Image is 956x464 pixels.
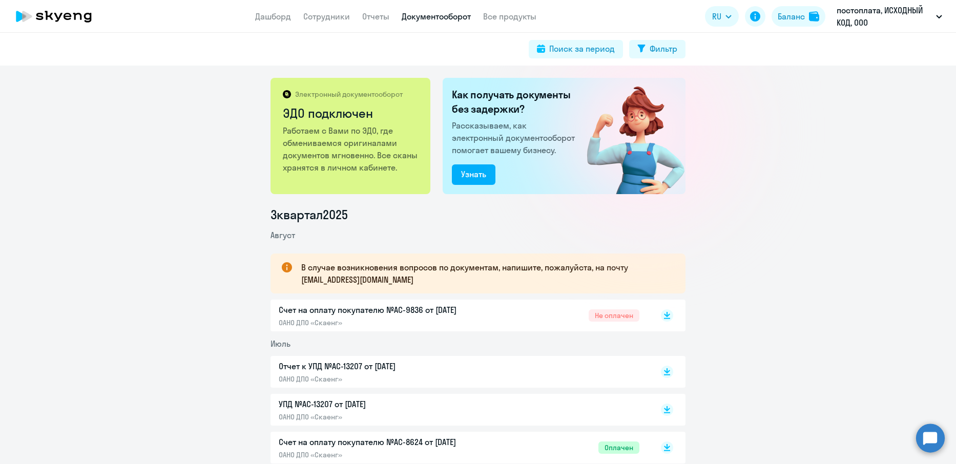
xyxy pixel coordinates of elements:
h2: Как получать документы без задержки? [452,88,579,116]
div: Фильтр [650,43,677,55]
h2: ЭДО подключен [283,105,420,121]
p: ОАНО ДПО «Скаенг» [279,450,494,459]
img: balance [809,11,819,22]
p: Счет на оплату покупателю №AC-8624 от [DATE] [279,436,494,448]
button: Узнать [452,164,495,185]
p: Рассказываем, как электронный документооборот помогает вашему бизнесу. [452,119,579,156]
a: УПД №AC-13207 от [DATE]ОАНО ДПО «Скаенг» [279,398,639,421]
p: ОАНО ДПО «Скаенг» [279,318,494,327]
span: Август [271,230,295,240]
a: Отчет к УПД №AC-13207 от [DATE]ОАНО ДПО «Скаенг» [279,360,639,384]
button: Фильтр [629,40,685,58]
p: Счет на оплату покупателю №AC-9836 от [DATE] [279,304,494,316]
a: Документооборот [402,11,471,22]
div: Поиск за период [549,43,615,55]
li: 3 квартал 2025 [271,206,685,223]
a: Отчеты [362,11,389,22]
button: постоплата, ИСХОДНЫЙ КОД, ООО [832,4,947,29]
span: RU [712,10,721,23]
button: Поиск за период [529,40,623,58]
p: ОАНО ДПО «Скаенг» [279,412,494,421]
div: Узнать [461,168,486,180]
p: Работаем с Вами по ЭДО, где обмениваемся оригиналами документов мгновенно. Все сканы хранятся в л... [283,124,420,174]
a: Сотрудники [303,11,350,22]
button: Балансbalance [772,6,825,27]
p: В случае возникновения вопросов по документам, напишите, пожалуйста, на почту [EMAIL_ADDRESS][DOM... [301,261,667,286]
div: Баланс [778,10,805,23]
a: Все продукты [483,11,536,22]
span: Оплачен [598,441,639,454]
p: постоплата, ИСХОДНЫЙ КОД, ООО [837,4,932,29]
a: Дашборд [255,11,291,22]
a: Счет на оплату покупателю №AC-8624 от [DATE]ОАНО ДПО «Скаенг»Оплачен [279,436,639,459]
p: ОАНО ДПО «Скаенг» [279,374,494,384]
button: RU [705,6,739,27]
p: УПД №AC-13207 от [DATE] [279,398,494,410]
a: Счет на оплату покупателю №AC-9836 от [DATE]ОАНО ДПО «Скаенг»Не оплачен [279,304,639,327]
p: Отчет к УПД №AC-13207 от [DATE] [279,360,494,372]
img: connected [570,78,685,194]
p: Электронный документооборот [295,90,403,99]
span: Не оплачен [589,309,639,322]
span: Июль [271,339,290,349]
